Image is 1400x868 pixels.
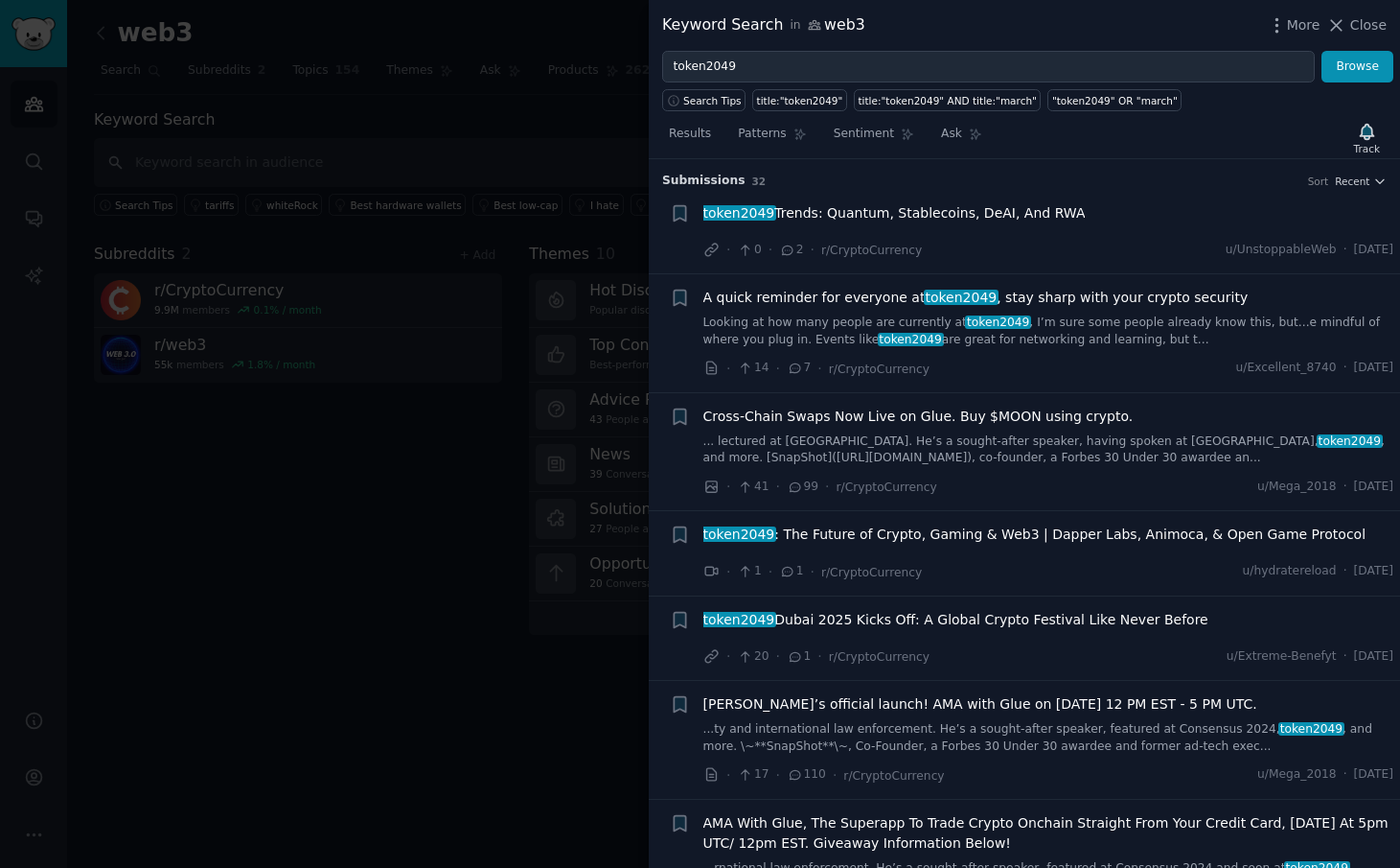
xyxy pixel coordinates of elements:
span: · [769,562,772,582]
span: token2049 [701,527,776,542]
a: Results [662,119,718,158]
span: · [726,240,730,260]
a: title:"token2049" [752,89,847,111]
a: A quick reminder for everyone attoken2049, stay sharp with your crypto security [703,288,1249,308]
div: Keyword Search web3 [662,13,865,37]
span: · [726,646,730,667]
a: Ask [934,119,989,158]
span: · [776,359,780,379]
div: "token2049" OR "march" [1052,94,1178,107]
span: token2049 [965,316,1031,329]
span: · [769,240,772,260]
span: · [776,477,780,497]
span: · [811,562,815,582]
span: u/Excellent_8740 [1236,360,1337,377]
a: Looking at how many people are currently attoken2049, I’m sure some people already know this, but... [703,315,1394,348]
span: r/CryptoCurrency [829,650,930,664]
a: Patterns [731,119,813,158]
span: u/UnstoppableWeb [1226,242,1337,259]
span: · [726,359,730,379]
span: 2 [779,242,803,259]
span: · [817,359,821,379]
span: 0 [737,242,761,259]
span: [DATE] [1354,479,1393,496]
span: · [817,646,821,667]
span: token2049 [878,333,944,346]
span: · [726,477,730,497]
span: 17 [737,766,769,784]
span: Results [669,126,711,143]
div: Track [1354,142,1380,155]
button: Search Tips [662,89,746,111]
span: [DATE] [1354,563,1393,580]
span: · [726,765,730,786]
a: Cross-Chain Swaps Now Live on Glue. Buy $MOON using crypto. [703,407,1134,427]
span: r/CryptoCurrency [837,481,937,494]
span: More [1287,15,1320,35]
input: Try a keyword related to your business [662,51,1315,83]
span: u/Extreme-Benefyt [1227,648,1337,666]
span: u/hydratereload [1243,563,1337,580]
span: [DATE] [1354,360,1393,377]
span: · [811,240,815,260]
span: Recent [1335,175,1369,188]
span: token2049 [701,205,776,221]
span: Search Tips [683,94,742,107]
a: Sentiment [827,119,921,158]
span: r/CryptoCurrency [821,566,922,579]
span: [DATE] [1354,648,1393,666]
span: [DATE] [1354,242,1393,259]
span: · [825,477,829,497]
a: ...ty and international law enforcement. He’s a sought-after speaker, featured at Consensus 2024,... [703,721,1394,755]
button: Close [1326,15,1387,35]
span: 1 [779,563,803,580]
span: · [833,765,837,786]
a: token2049Dubai 2025 Kicks Off: A Global Crypto Festival Like Never Before [703,610,1208,630]
span: 14 [737,360,769,377]
button: Track [1347,118,1387,158]
span: token2049 [701,612,776,627]
a: ... lectured at [GEOGRAPHIC_DATA]. He’s a sought-after speaker, having spoken at [GEOGRAPHIC_DATA... [703,434,1394,467]
span: Dubai 2025 Kicks Off: A Global Crypto Festival Like Never Before [703,610,1208,630]
span: 32 [752,176,767,187]
span: [PERSON_NAME]’s official launch! AMA with Glue on [DATE] 12 PM EST - 5 PM UTC. [703,694,1257,715]
span: · [776,646,780,667]
button: Browse [1321,51,1393,83]
span: · [1343,563,1347,580]
span: token2049 [1278,722,1344,736]
div: title:"token2049" [757,94,843,107]
button: More [1267,15,1320,35]
a: token2049: The Future of Crypto, Gaming & Web3 | Dapper Labs, Animoca, & Open Game Protocol [703,525,1366,545]
span: r/CryptoCurrency [829,363,930,376]
a: AMA With Glue, The Superapp To Trade Crypto Onchain Straight From Your Credit Card, [DATE] At 5pm... [703,813,1394,854]
span: · [776,765,780,786]
span: 110 [787,766,826,784]
span: · [1343,479,1347,496]
span: u/Mega_2018 [1257,479,1337,496]
span: token2049 [924,290,998,305]
span: 7 [787,360,811,377]
span: · [1343,360,1347,377]
span: 41 [737,479,769,496]
span: 1 [737,563,761,580]
span: r/CryptoCurrency [843,769,944,783]
div: title:"token2049" AND title:"march" [858,94,1037,107]
a: "token2049" OR "march" [1047,89,1182,111]
a: token2049Trends: Quantum, Stablecoins, DeAI, And RWA [703,203,1086,223]
span: Trends: Quantum, Stablecoins, DeAI, And RWA [703,203,1086,223]
div: Sort [1308,175,1329,188]
span: [DATE] [1354,766,1393,784]
span: Patterns [738,126,786,143]
span: Sentiment [834,126,894,143]
span: token2049 [1317,434,1383,448]
span: in [790,17,800,35]
span: : The Future of Crypto, Gaming & Web3 | Dapper Labs, Animoca, & Open Game Protocol [703,525,1366,545]
span: A quick reminder for everyone at , stay sharp with your crypto security [703,288,1249,308]
span: · [1343,648,1347,666]
span: 99 [787,479,818,496]
span: Close [1350,15,1387,35]
span: · [1343,766,1347,784]
span: 20 [737,648,769,666]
